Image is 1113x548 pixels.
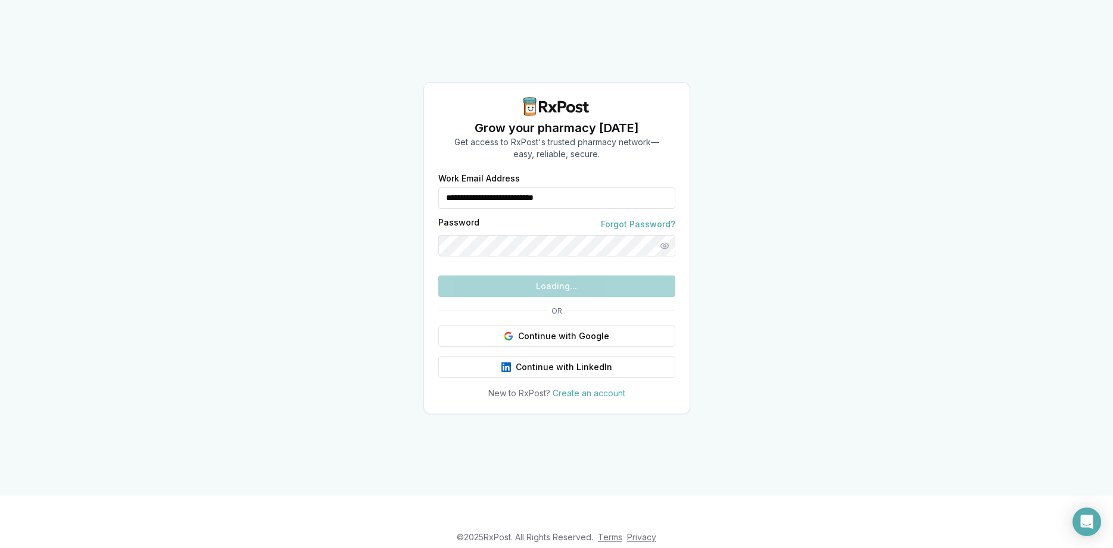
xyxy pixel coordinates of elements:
img: LinkedIn [501,362,511,372]
span: OR [547,306,567,316]
p: Get access to RxPost's trusted pharmacy network— easy, reliable, secure. [454,136,659,160]
span: New to RxPost? [488,388,550,398]
div: Open Intercom Messenger [1073,508,1101,536]
label: Work Email Address [438,174,675,183]
a: Privacy [627,532,656,542]
button: Show password [654,235,675,256]
a: Create an account [553,388,625,398]
label: Password [438,218,479,230]
a: Forgot Password? [601,218,675,230]
img: RxPost Logo [519,97,595,116]
h1: Grow your pharmacy [DATE] [454,120,659,136]
img: Google [504,331,513,341]
a: Terms [598,532,622,542]
button: Continue with LinkedIn [438,356,675,378]
button: Continue with Google [438,325,675,347]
